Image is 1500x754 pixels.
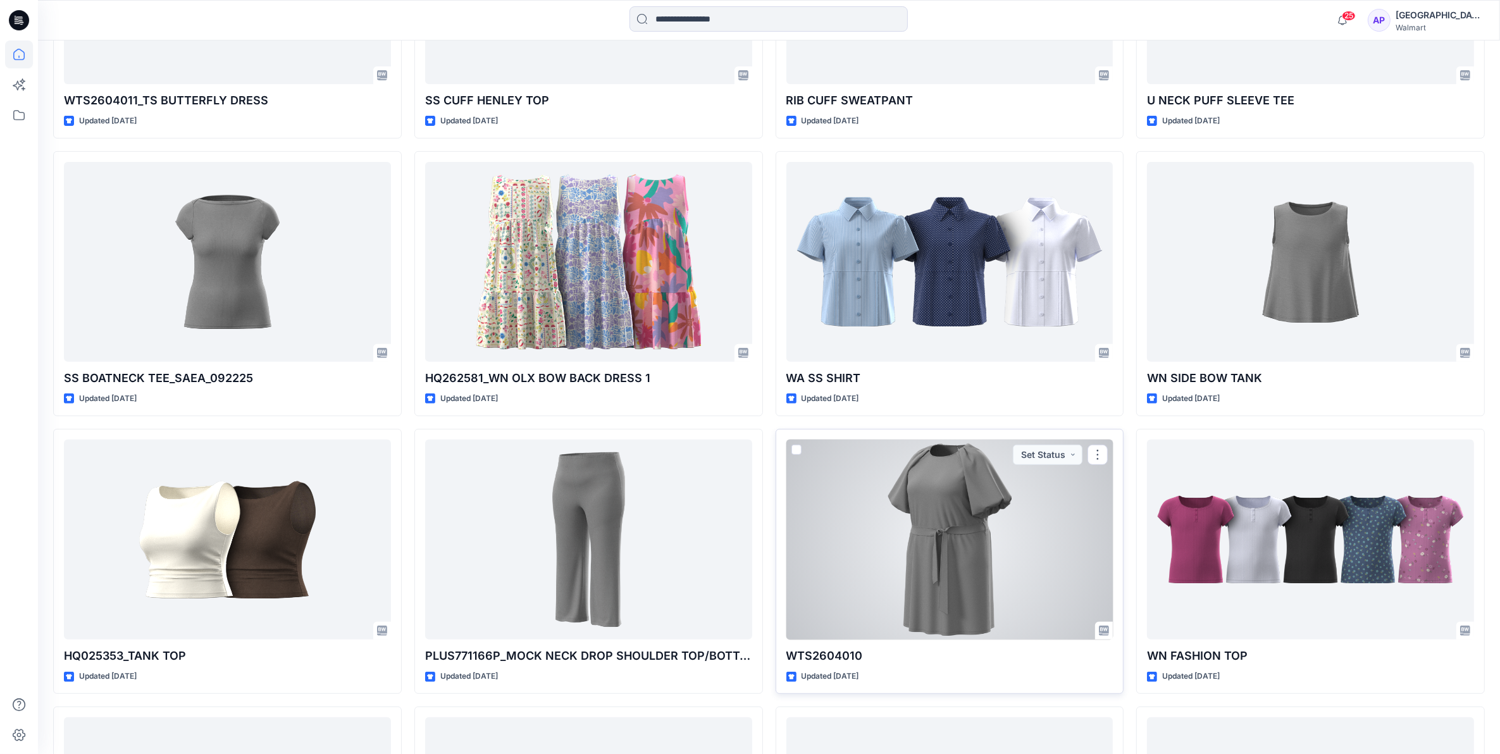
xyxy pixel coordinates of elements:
[786,440,1113,640] a: WTS2604010
[79,114,137,128] p: Updated [DATE]
[64,369,391,387] p: SS BOATNECK TEE_SAEA_092225
[79,392,137,405] p: Updated [DATE]
[425,440,752,640] a: PLUS771166P_MOCK NECK DROP SHOULDER TOP/BOTTOM
[802,392,859,405] p: Updated [DATE]
[1162,114,1220,128] p: Updated [DATE]
[1396,23,1484,32] div: Walmart
[440,670,498,683] p: Updated [DATE]
[1162,392,1220,405] p: Updated [DATE]
[64,162,391,362] a: SS BOATNECK TEE_SAEA_092225
[1396,8,1484,23] div: [GEOGRAPHIC_DATA]
[440,392,498,405] p: Updated [DATE]
[1162,670,1220,683] p: Updated [DATE]
[425,92,752,109] p: SS CUFF HENLEY TOP
[1147,92,1474,109] p: U NECK PUFF SLEEVE TEE
[802,670,859,683] p: Updated [DATE]
[79,670,137,683] p: Updated [DATE]
[64,92,391,109] p: WTS2604011_TS BUTTERFLY DRESS
[1147,162,1474,362] a: WN SIDE BOW TANK
[64,647,391,665] p: HQ025353_TANK TOP
[786,92,1113,109] p: RIB CUFF SWEATPANT
[425,647,752,665] p: PLUS771166P_MOCK NECK DROP SHOULDER TOP/BOTTOM
[1368,9,1391,32] div: AP
[1147,440,1474,640] a: WN FASHION TOP
[786,647,1113,665] p: WTS2604010
[440,114,498,128] p: Updated [DATE]
[64,440,391,640] a: HQ025353_TANK TOP
[802,114,859,128] p: Updated [DATE]
[1147,369,1474,387] p: WN SIDE BOW TANK
[786,162,1113,362] a: WA SS SHIRT
[786,369,1113,387] p: WA SS SHIRT
[1342,11,1356,21] span: 25
[425,162,752,362] a: HQ262581_WN OLX BOW BACK DRESS 1
[1147,647,1474,665] p: WN FASHION TOP
[425,369,752,387] p: HQ262581_WN OLX BOW BACK DRESS 1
